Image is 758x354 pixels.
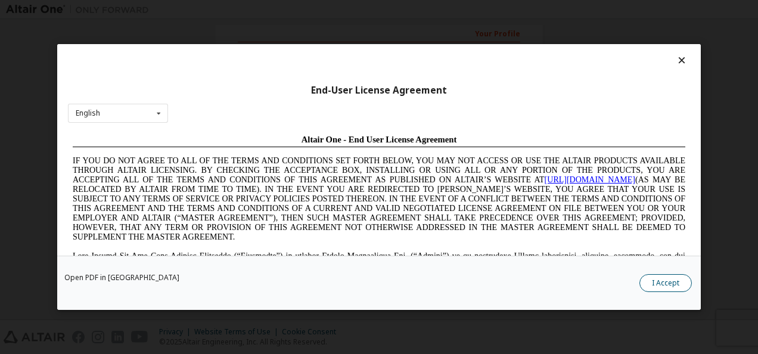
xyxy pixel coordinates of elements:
div: English [76,110,100,117]
span: Altair One - End User License Agreement [234,5,389,14]
span: Lore Ipsumd Sit Ame Cons Adipisc Elitseddo (“Eiusmodte”) in utlabor Etdolo Magnaaliqua Eni. (“Adm... [5,122,617,207]
a: Open PDF in [GEOGRAPHIC_DATA] [64,274,179,281]
button: I Accept [639,274,692,292]
span: IF YOU DO NOT AGREE TO ALL OF THE TERMS AND CONDITIONS SET FORTH BELOW, YOU MAY NOT ACCESS OR USE... [5,26,617,111]
a: [URL][DOMAIN_NAME] [477,45,567,54]
div: End-User License Agreement [68,85,690,97]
